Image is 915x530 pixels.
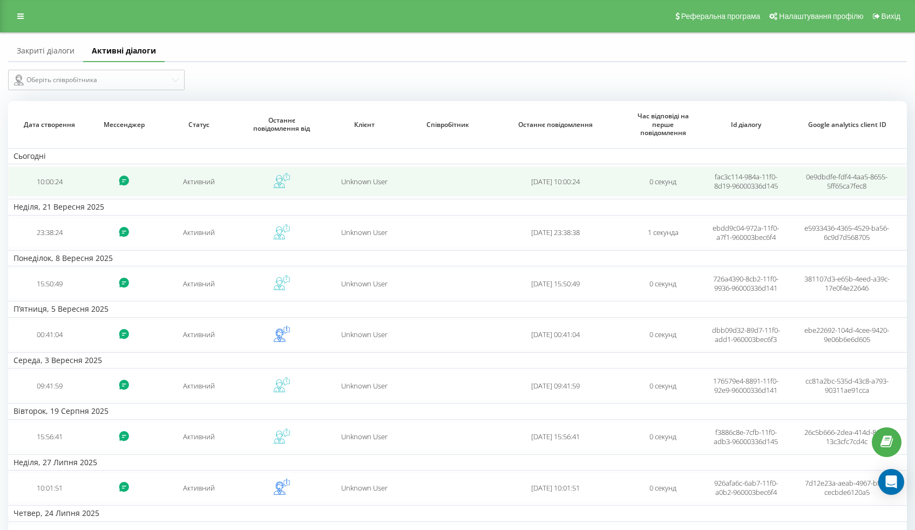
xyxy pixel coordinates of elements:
[8,352,907,368] td: Середа, 3 Вересня 2025
[714,427,778,446] span: f3886c8e-7cfb-11f0-adb3-96000336d145
[8,166,91,197] td: 10:00:24
[622,218,705,248] td: 1 секунда
[157,269,240,299] td: Активний
[157,473,240,503] td: Активний
[341,279,388,289] span: Unknown User
[622,473,705,503] td: 0 секунд
[17,120,82,129] span: Дата створення
[531,432,580,441] span: [DATE] 15:56:41
[8,473,91,503] td: 10:01:51
[622,269,705,299] td: 0 секунд
[8,301,907,317] td: П’ятниця, 5 Вересня 2025
[341,227,388,237] span: Unknown User
[341,330,388,339] span: Unknown User
[798,120,896,129] span: Google analytics client ID
[8,148,907,164] td: Сьогодні
[8,41,83,62] a: Закриті діалоги
[341,177,388,186] span: Unknown User
[714,172,778,191] span: fac3c114-984a-11f0-8d19-96000336d145
[83,41,165,62] a: Активні діалоги
[157,422,240,452] td: Активний
[681,12,761,21] span: Реферальна програма
[531,177,580,186] span: [DATE] 10:00:24
[157,218,240,248] td: Активний
[806,172,887,191] span: 0e9dbdfe-fdf4-4aa5-8655-5ff65ca7fec8
[8,269,91,299] td: 15:50:49
[714,478,778,497] span: 926afa6c-6ab7-11f0-a0b2-960003bec6f4
[332,120,397,129] span: Клієнт
[714,120,778,129] span: Id діалогу
[8,454,907,471] td: Неділя, 27 Липня 2025
[8,505,907,521] td: Четвер, 24 Липня 2025
[8,250,907,266] td: Понеділок, 8 Вересня 2025
[622,166,705,197] td: 0 секунд
[8,403,907,419] td: Вівторок, 19 Серпня 2025
[415,120,480,129] span: Співробітник
[531,483,580,493] span: [DATE] 10:01:51
[341,432,388,441] span: Unknown User
[8,371,91,401] td: 09:41:59
[8,199,907,215] td: Неділя, 21 Вересня 2025
[341,381,388,391] span: Unknown User
[631,112,695,137] span: Час відповіді на перше повідомлення
[804,325,889,344] span: ebe22692-104d-4cee-9420-9e06b6e6d605
[157,371,240,401] td: Активний
[531,381,580,391] span: [DATE] 09:41:59
[622,422,705,452] td: 0 секунд
[622,320,705,350] td: 0 секунд
[712,325,780,344] span: dbb09d32-89d7-11f0-add1-960003bec6f3
[531,227,580,237] span: [DATE] 23:38:38
[882,12,900,21] span: Вихід
[8,422,91,452] td: 15:56:41
[157,166,240,197] td: Активний
[805,376,889,395] span: cc81a2bc-535d-43c8-a793-90311ae91cca
[500,120,610,129] span: Останнє повідомлення
[157,320,240,350] td: Активний
[804,223,889,242] span: e5933436-4365-4529-ba56-6c9d7d568705
[622,371,705,401] td: 0 секунд
[804,427,890,446] span: 26c5b666-2dea-414d-8121-13c3cfc7cd4c
[713,376,778,395] span: 176579e4-8891-11f0-92e9-96000336d141
[878,469,904,495] div: Open Intercom Messenger
[779,12,863,21] span: Налаштування профілю
[713,274,778,293] span: 726a4390-8cb2-11f0-9936-96000336d141
[713,223,779,242] span: ebdd9c04-972a-11f0-a7f1-960003bec6f4
[804,274,890,293] span: 381107d3-e65b-4eed-a39c-17e0f4e22646
[166,120,231,129] span: Статус
[14,73,170,86] div: Оберіть співробітника
[8,320,91,350] td: 00:41:04
[531,279,580,289] span: [DATE] 15:50:49
[805,478,889,497] span: 7d12e23a-aeab-4967-bfa2-cecbde6120a5
[341,483,388,493] span: Unknown User
[8,218,91,248] td: 23:38:24
[99,120,150,129] span: Мессенджер
[249,116,314,133] span: Останнє повідомлення від
[531,330,580,339] span: [DATE] 00:41:04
